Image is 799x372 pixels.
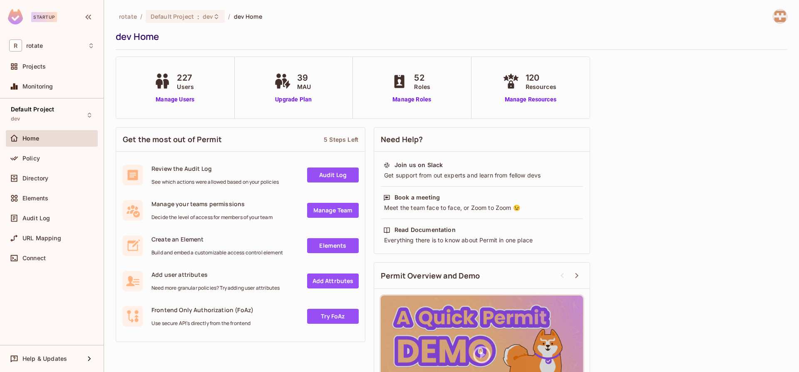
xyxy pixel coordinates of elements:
span: Get the most out of Permit [123,134,222,145]
span: Policy [22,155,40,162]
span: 227 [177,71,194,84]
span: Connect [22,255,46,261]
span: Roles [414,82,430,91]
span: Home [22,135,40,142]
img: harith@letsrotate.com [773,10,787,23]
span: Projects [22,63,46,70]
span: Resources [526,82,556,91]
span: R [9,39,22,52]
span: the active workspace [119,12,137,20]
span: Workspace: rotate [26,42,43,49]
a: Audit Log [307,168,359,182]
span: Default Project [151,12,194,20]
span: Decide the level of access for members of your team [151,214,273,221]
span: Monitoring [22,83,53,90]
span: See which actions were allowed based on your policies [151,179,279,185]
span: : [197,13,200,20]
a: Manage Users [152,95,198,104]
span: Add user attributes [151,271,280,278]
a: Try FoAz [307,309,359,324]
a: Add Attrbutes [307,273,359,288]
span: 39 [297,71,311,84]
div: Read Documentation [395,226,456,234]
div: Startup [31,12,57,22]
span: Manage your teams permissions [151,200,273,208]
div: Book a meeting [395,193,440,202]
a: Manage Resources [501,95,561,104]
span: Default Project [11,106,54,113]
span: 120 [526,71,556,84]
span: Elements [22,195,48,202]
li: / [140,12,142,20]
span: dev Home [234,12,262,20]
span: Review the Audit Log [151,165,279,172]
a: Upgrade Plan [272,95,315,104]
div: dev Home [116,30,783,43]
span: Use secure API's directly from the frontend [151,320,253,327]
a: Manage Team [307,203,359,218]
span: Frontend Only Authorization (FoAz) [151,306,253,314]
div: Join us on Slack [395,161,443,169]
li: / [228,12,230,20]
span: Build and embed a customizable access control element [151,249,283,256]
span: Create an Element [151,235,283,243]
div: Meet the team face to face, or Zoom to Zoom 😉 [383,204,581,212]
span: 52 [414,71,430,84]
span: dev [11,116,20,122]
span: Permit Overview and Demo [381,271,480,281]
a: Manage Roles [389,95,434,104]
a: Elements [307,238,359,253]
span: dev [203,12,213,20]
div: Get support from out experts and learn from fellow devs [383,171,581,180]
div: Everything there is to know about Permit in one place [383,236,581,244]
span: Help & Updates [22,355,67,362]
span: MAU [297,82,311,91]
span: URL Mapping [22,235,61,241]
span: Need Help? [381,134,423,145]
span: Directory [22,175,48,182]
span: Need more granular policies? Try adding user attributes [151,285,280,291]
span: Audit Log [22,215,50,222]
div: 5 Steps Left [324,135,358,143]
span: Users [177,82,194,91]
img: SReyMgAAAABJRU5ErkJggg== [8,9,23,25]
